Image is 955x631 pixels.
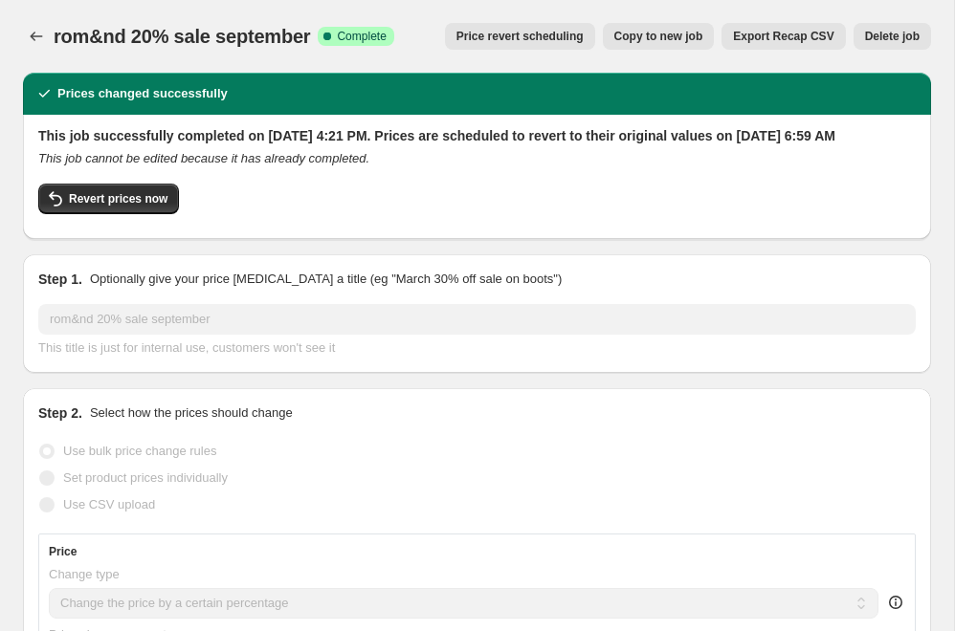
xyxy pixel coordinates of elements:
[49,567,120,581] span: Change type
[733,29,833,44] span: Export Recap CSV
[38,403,82,423] h2: Step 2.
[63,497,155,511] span: Use CSV upload
[63,444,216,458] span: Use bulk price change rules
[63,470,228,485] span: Set product prices individually
[90,403,293,423] p: Select how the prices should change
[38,151,369,165] i: This job cannot be edited because it has already completed.
[722,23,845,50] button: Export Recap CSV
[38,270,82,289] h2: Step 1.
[38,304,916,335] input: 30% off holiday sale
[49,544,77,559] h3: Price
[603,23,715,50] button: Copy to new job
[456,29,584,44] span: Price revert scheduling
[54,26,310,47] span: rom&nd 20% sale september
[865,29,920,44] span: Delete job
[337,29,386,44] span: Complete
[23,23,50,50] button: Price change jobs
[69,191,167,207] span: Revert prices now
[614,29,703,44] span: Copy to new job
[886,593,905,612] div: help
[90,270,562,289] p: Optionally give your price [MEDICAL_DATA] a title (eg "March 30% off sale on boots")
[38,184,179,214] button: Revert prices now
[854,23,931,50] button: Delete job
[57,84,228,103] h2: Prices changed successfully
[445,23,595,50] button: Price revert scheduling
[38,340,335,355] span: This title is just for internal use, customers won't see it
[38,126,916,145] h2: This job successfully completed on [DATE] 4:21 PM. Prices are scheduled to revert to their origin...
